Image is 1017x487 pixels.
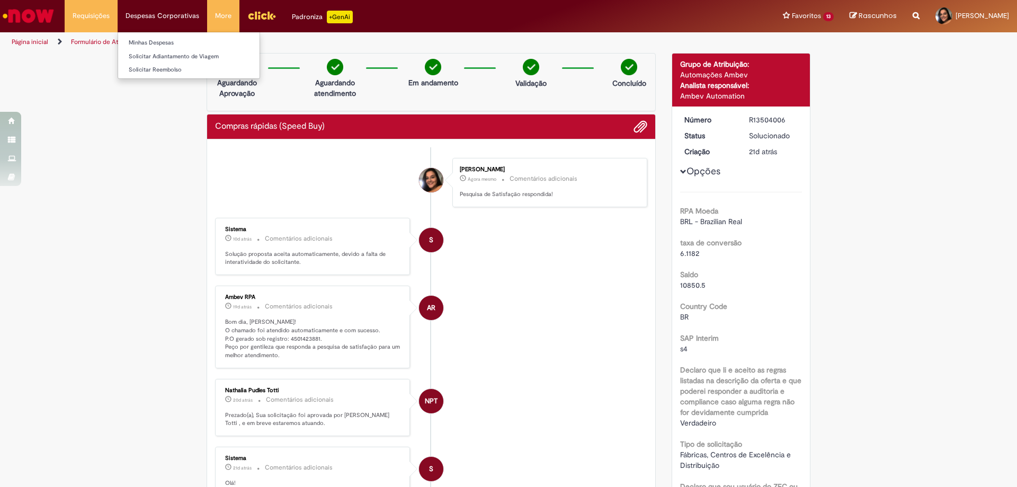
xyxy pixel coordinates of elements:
[680,91,802,101] div: Ambev Automation
[680,365,801,417] b: Declaro que li e aceito as regras listadas na descrição da oferta e que poderei responder a audit...
[225,455,402,462] div: Sistema
[515,78,547,88] p: Validação
[225,294,402,300] div: Ambev RPA
[680,312,689,322] span: BR
[292,11,353,23] div: Padroniza
[327,11,353,23] p: +GenAi
[233,397,253,403] span: 20d atrás
[676,114,742,125] dt: Número
[612,78,646,88] p: Concluído
[680,59,802,69] div: Grupo de Atribuição:
[510,174,577,183] small: Comentários adicionais
[327,59,343,75] img: check-circle-green.png
[460,166,636,173] div: [PERSON_NAME]
[749,114,798,125] div: R13504006
[749,130,798,141] div: Solucionado
[118,32,260,79] ul: Despesas Corporativas
[233,236,252,242] time: 19/09/2025 15:00:02
[680,302,727,311] b: Country Code
[73,11,110,21] span: Requisições
[8,32,670,52] ul: Trilhas de página
[118,51,260,63] a: Solicitar Adiantamento de Viagem
[215,122,325,131] h2: Compras rápidas (Speed Buy) Histórico de tíquete
[859,11,897,21] span: Rascunhos
[680,249,699,258] span: 6.1182
[265,463,333,472] small: Comentários adicionais
[680,80,802,91] div: Analista responsável:
[792,11,821,21] span: Favoritos
[468,176,496,182] time: 29/09/2025 11:17:21
[12,38,48,46] a: Página inicial
[419,296,443,320] div: Ambev RPA
[676,146,742,157] dt: Criação
[680,217,742,226] span: BRL - Brazilian Real
[225,226,402,233] div: Sistema
[680,333,719,343] b: SAP Interim
[523,59,539,75] img: check-circle-green.png
[225,387,402,394] div: Nathalia Pudles Totti
[215,11,231,21] span: More
[749,147,777,156] span: 21d atrás
[680,280,706,290] span: 10850.5
[225,250,402,267] p: Solução proposta aceita automaticamente, devido a falta de interatividade do solicitante.
[468,176,496,182] span: Agora mesmo
[419,168,443,192] div: Ariane Piccolo Gussi
[233,304,252,310] span: 19d atrás
[1,5,56,26] img: ServiceNow
[233,304,252,310] time: 11/09/2025 01:55:20
[211,77,263,99] p: Aguardando Aprovação
[419,457,443,481] div: System
[425,59,441,75] img: check-circle-green.png
[247,7,276,23] img: click_logo_yellow_360x200.png
[427,295,435,321] span: AR
[680,418,716,428] span: Verdadeiro
[680,69,802,80] div: Automações Ambev
[118,37,260,49] a: Minhas Despesas
[233,465,252,471] time: 09/09/2025 08:45:31
[680,206,718,216] b: RPA Moeda
[680,450,793,470] span: Fábricas, Centros de Excelência e Distribuição
[233,236,252,242] span: 10d atrás
[118,64,260,76] a: Solicitar Reembolso
[265,234,333,243] small: Comentários adicionais
[233,465,252,471] span: 21d atrás
[676,130,742,141] dt: Status
[680,344,688,353] span: s4
[425,388,438,414] span: NPT
[956,11,1009,20] span: [PERSON_NAME]
[680,270,698,279] b: Saldo
[850,11,897,21] a: Rascunhos
[233,397,253,403] time: 09/09/2025 16:50:22
[823,12,834,21] span: 13
[634,120,647,134] button: Adicionar anexos
[680,439,742,449] b: Tipo de solicitação
[419,228,443,252] div: System
[680,238,742,247] b: taxa de conversão
[71,38,149,46] a: Formulário de Atendimento
[265,302,333,311] small: Comentários adicionais
[749,147,777,156] time: 09/09/2025 08:45:19
[266,395,334,404] small: Comentários adicionais
[126,11,199,21] span: Despesas Corporativas
[749,146,798,157] div: 09/09/2025 08:45:19
[460,190,636,199] p: Pesquisa de Satisfação respondida!
[225,318,402,360] p: Bom dia, [PERSON_NAME]! O chamado foi atendido automaticamente e com sucesso. P.O gerado sob regi...
[309,77,361,99] p: Aguardando atendimento
[408,77,458,88] p: Em andamento
[225,411,402,428] p: Prezado(a), Sua solicitação foi aprovada por [PERSON_NAME] Totti , e em breve estaremos atuando.
[419,389,443,413] div: Nathalia Pudles Totti
[621,59,637,75] img: check-circle-green.png
[429,456,433,482] span: S
[429,227,433,253] span: S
